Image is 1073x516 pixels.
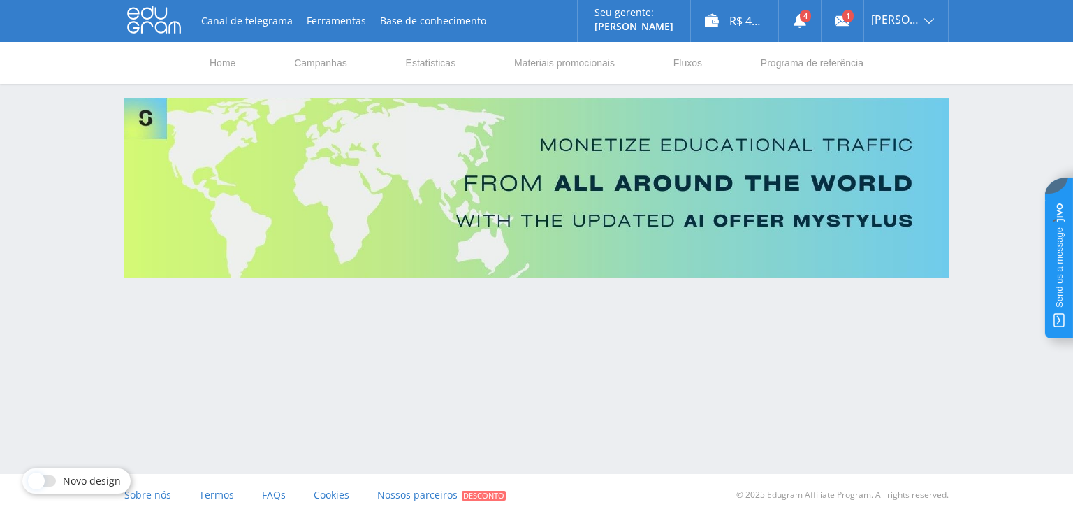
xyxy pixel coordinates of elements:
span: Termos [199,488,234,501]
a: Cookies [314,474,349,516]
a: Materiais promocionais [513,42,616,84]
a: Campanhas [293,42,349,84]
a: Sobre nós [124,474,171,516]
span: [PERSON_NAME] [871,14,920,25]
span: Nossos parceiros [377,488,458,501]
span: Cookies [314,488,349,501]
div: © 2025 Edugram Affiliate Program. All rights reserved. [543,474,949,516]
span: FAQs [262,488,286,501]
a: Home [208,42,237,84]
a: Fluxos [672,42,703,84]
p: Seu gerente: [594,7,673,18]
p: [PERSON_NAME] [594,21,673,32]
a: FAQs [262,474,286,516]
a: Programa de referência [759,42,865,84]
a: Estatísticas [404,42,458,84]
a: Termos [199,474,234,516]
span: Desconto [462,491,506,501]
img: Banner [124,98,949,278]
span: Sobre nós [124,488,171,501]
a: Nossos parceiros Desconto [377,474,506,516]
span: Novo design [63,475,121,487]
